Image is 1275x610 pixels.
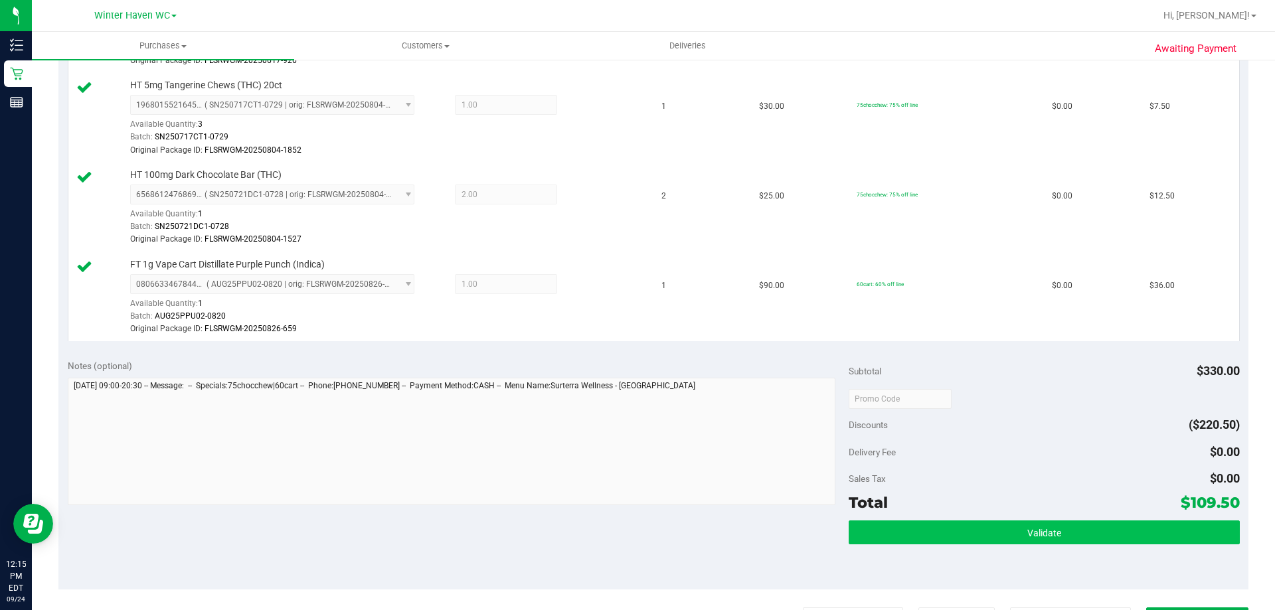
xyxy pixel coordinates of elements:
[6,558,26,594] p: 12:15 PM EDT
[205,145,301,155] span: FLSRWGM-20250804-1852
[130,145,203,155] span: Original Package ID:
[32,40,294,52] span: Purchases
[130,324,203,333] span: Original Package ID:
[849,447,896,457] span: Delivery Fee
[205,324,297,333] span: FLSRWGM-20250826-659
[849,473,886,484] span: Sales Tax
[130,234,203,244] span: Original Package ID:
[661,279,666,292] span: 1
[130,79,282,92] span: HT 5mg Tangerine Chews (THC) 20ct
[849,493,888,512] span: Total
[68,360,132,371] span: Notes (optional)
[1052,100,1072,113] span: $0.00
[130,204,429,230] div: Available Quantity:
[130,169,282,181] span: HT 100mg Dark Chocolate Bar (THC)
[94,10,170,21] span: Winter Haven WC
[10,96,23,109] inline-svg: Reports
[556,32,819,60] a: Deliveries
[849,520,1239,544] button: Validate
[1189,418,1240,431] span: ($220.50)
[1149,100,1170,113] span: $7.50
[759,100,784,113] span: $30.00
[205,56,297,65] span: FLSRWGM-20250617-926
[1052,190,1072,202] span: $0.00
[1210,471,1240,485] span: $0.00
[130,115,429,141] div: Available Quantity:
[130,56,203,65] span: Original Package ID:
[155,222,229,231] span: SN250721DC1-0728
[1197,364,1240,378] span: $330.00
[849,389,952,409] input: Promo Code
[1210,445,1240,459] span: $0.00
[1181,493,1240,512] span: $109.50
[6,594,26,604] p: 09/24
[1149,190,1175,202] span: $12.50
[857,281,904,287] span: 60cart: 60% off line
[13,504,53,544] iframe: Resource center
[1163,10,1250,21] span: Hi, [PERSON_NAME]!
[198,209,203,218] span: 1
[205,234,301,244] span: FLSRWGM-20250804-1527
[857,191,918,198] span: 75chocchew: 75% off line
[198,299,203,308] span: 1
[651,40,724,52] span: Deliveries
[661,190,666,202] span: 2
[857,102,918,108] span: 75chocchew: 75% off line
[1149,279,1175,292] span: $36.00
[130,258,325,271] span: FT 1g Vape Cart Distillate Purple Punch (Indica)
[661,100,666,113] span: 1
[849,413,888,437] span: Discounts
[198,119,203,129] span: 3
[155,132,228,141] span: SN250717CT1-0729
[759,190,784,202] span: $25.00
[155,311,226,321] span: AUG25PPU02-0820
[1027,528,1061,538] span: Validate
[32,32,294,60] a: Purchases
[1155,41,1236,56] span: Awaiting Payment
[10,67,23,80] inline-svg: Retail
[1052,279,1072,292] span: $0.00
[849,366,881,376] span: Subtotal
[294,32,556,60] a: Customers
[759,279,784,292] span: $90.00
[295,40,556,52] span: Customers
[130,294,429,320] div: Available Quantity:
[130,222,153,231] span: Batch:
[10,38,23,52] inline-svg: Inventory
[130,132,153,141] span: Batch:
[130,311,153,321] span: Batch:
